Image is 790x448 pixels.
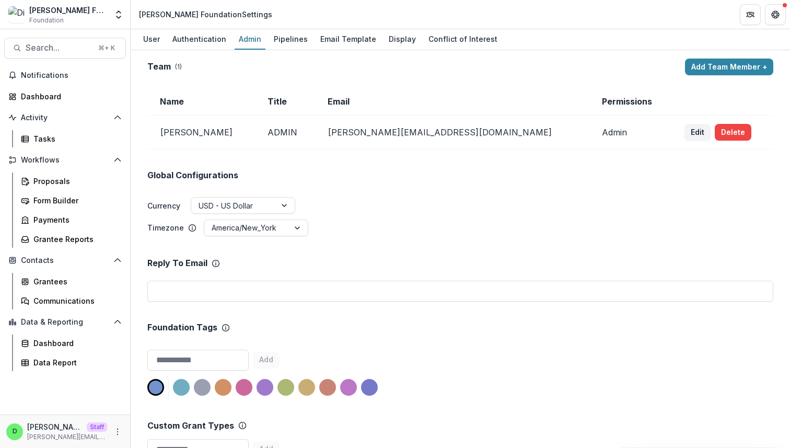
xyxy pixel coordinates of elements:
div: Dashboard [33,338,118,349]
button: Notifications [4,67,126,84]
a: User [139,29,164,50]
a: Dashboard [17,335,126,352]
h2: Team [147,62,171,72]
span: Activity [21,113,109,122]
a: Dashboard [4,88,126,105]
span: Search... [26,43,92,53]
button: Add [253,352,280,369]
a: Authentication [168,29,230,50]
a: Conflict of Interest [424,29,502,50]
h2: Custom Grant Types [147,421,234,431]
div: Proposals [33,176,118,187]
a: Grantees [17,273,126,290]
a: Tasks [17,130,126,147]
label: Currency [147,200,180,211]
div: Divyansh [13,428,17,435]
div: User [139,31,164,47]
div: Conflict of Interest [424,31,502,47]
div: Authentication [168,31,230,47]
span: Workflows [21,156,109,165]
span: Data & Reporting [21,318,109,327]
p: Staff [87,422,107,432]
button: Partners [740,4,761,25]
a: Payments [17,211,126,228]
nav: breadcrumb [135,7,276,22]
a: Grantee Reports [17,231,126,248]
button: Open entity switcher [111,4,126,25]
button: Search... [4,38,126,59]
div: Dashboard [21,91,118,102]
a: Proposals [17,173,126,190]
td: Admin [589,116,672,150]
button: Edit [684,124,711,141]
span: Notifications [21,71,122,80]
button: More [111,426,124,438]
p: [PERSON_NAME] [27,421,83,432]
a: Admin [235,29,265,50]
div: Form Builder [33,195,118,206]
a: Form Builder [17,192,126,209]
div: [PERSON_NAME] Foundation Settings [139,9,272,20]
div: Tasks [33,133,118,144]
div: Display [385,31,420,47]
button: Delete [715,124,751,141]
span: Contacts [21,256,109,265]
button: Open Data & Reporting [4,314,126,330]
p: Reply To Email [147,258,207,268]
div: Data Report [33,357,118,368]
div: Admin [235,31,265,47]
p: [PERSON_NAME][EMAIL_ADDRESS][DOMAIN_NAME] [27,432,107,442]
button: Open Contacts [4,252,126,269]
div: Payments [33,214,118,225]
td: Title [255,88,316,116]
div: Pipelines [270,31,312,47]
p: Foundation Tags [147,323,217,332]
p: Timezone [147,222,184,233]
td: Email [315,88,589,116]
a: Communications [17,292,126,309]
div: [PERSON_NAME] Foundation [29,5,107,16]
a: Display [385,29,420,50]
div: Email Template [316,31,380,47]
div: Communications [33,295,118,306]
td: Permissions [589,88,672,116]
td: [PERSON_NAME][EMAIL_ADDRESS][DOMAIN_NAME] [315,116,589,150]
div: Grantees [33,276,118,287]
a: Pipelines [270,29,312,50]
td: [PERSON_NAME] [147,116,255,150]
a: Data Report [17,354,126,371]
h2: Global Configurations [147,170,238,180]
div: ⌘ + K [96,42,117,54]
button: Open Workflows [4,152,126,168]
td: Name [147,88,255,116]
div: Grantee Reports [33,234,118,245]
button: Add Team Member + [685,59,773,75]
span: Foundation [29,16,64,25]
p: ( 1 ) [175,62,182,72]
td: ADMIN [255,116,316,150]
button: Open Activity [4,109,126,126]
button: Get Help [765,4,786,25]
a: Email Template [316,29,380,50]
img: Divyansh Foundation [8,6,25,23]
